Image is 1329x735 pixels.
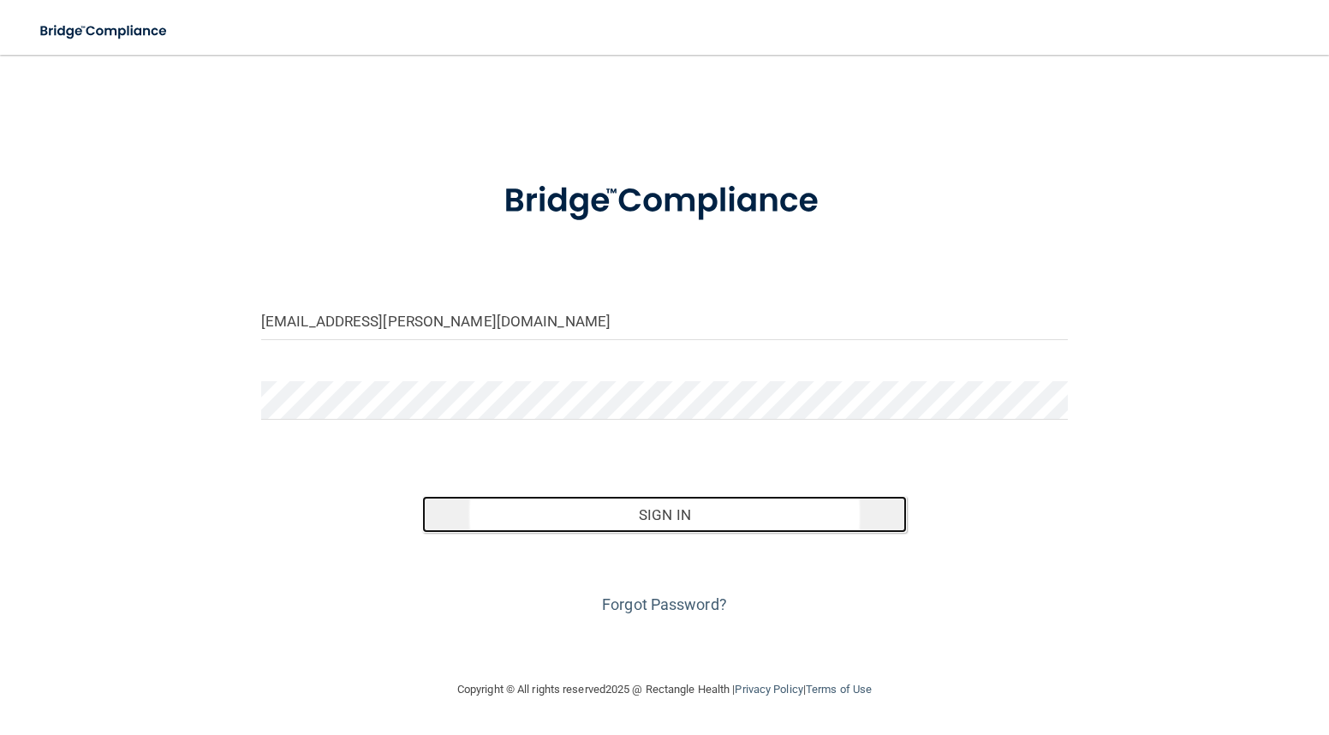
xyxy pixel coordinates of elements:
[352,662,977,717] div: Copyright © All rights reserved 2025 @ Rectangle Health | |
[26,14,183,49] img: bridge_compliance_login_screen.278c3ca4.svg
[602,595,727,613] a: Forgot Password?
[735,683,802,696] a: Privacy Policy
[422,496,906,534] button: Sign In
[469,158,860,245] img: bridge_compliance_login_screen.278c3ca4.svg
[806,683,872,696] a: Terms of Use
[261,302,1068,340] input: Email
